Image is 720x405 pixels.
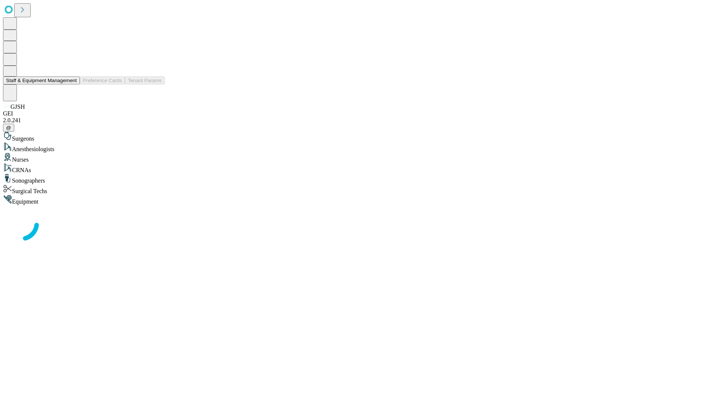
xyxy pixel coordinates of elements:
[3,142,717,153] div: Anesthesiologists
[3,174,717,184] div: Sonographers
[10,103,25,110] span: GJSH
[3,153,717,163] div: Nurses
[3,163,717,174] div: CRNAs
[3,132,717,142] div: Surgeons
[6,125,11,130] span: @
[3,184,717,195] div: Surgical Techs
[80,76,125,84] button: Preference Cards
[3,117,717,124] div: 2.0.241
[3,195,717,205] div: Equipment
[3,110,717,117] div: GEI
[3,124,14,132] button: @
[125,76,165,84] button: Tenant Params
[3,76,80,84] button: Staff & Equipment Management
